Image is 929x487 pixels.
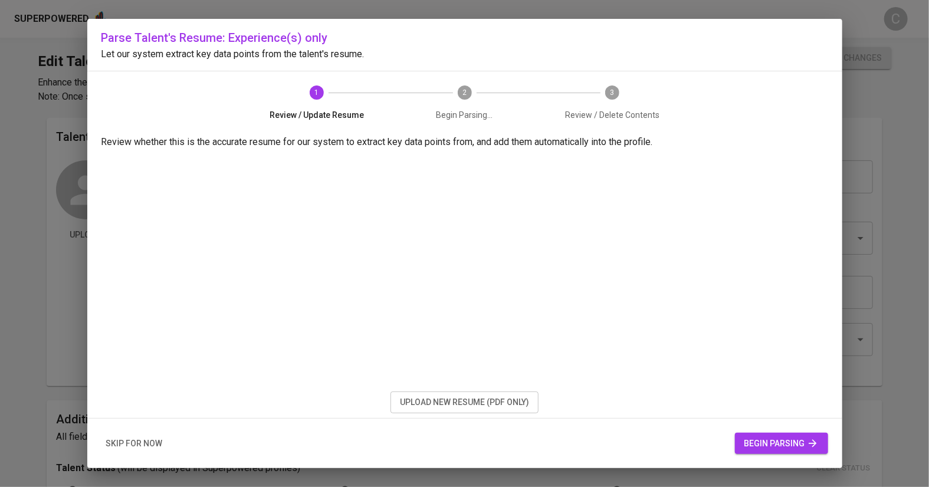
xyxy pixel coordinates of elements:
span: Review / Update Resume [248,109,386,121]
button: skip for now [101,433,168,455]
text: 3 [610,88,615,97]
text: 2 [462,88,467,97]
button: begin parsing [735,433,828,455]
iframe: 4e85bbb2afc5927c1f4c64f28802ab4c.pdf [101,154,828,390]
h6: Parse Talent's Resume: Experience(s) only [101,28,828,47]
p: Let our system extract key data points from the talent's resume. [101,47,828,61]
span: Begin Parsing... [395,109,534,121]
span: skip for now [106,436,163,451]
p: Review whether this is the accurate resume for our system to extract key data points from, and ad... [101,135,828,149]
button: upload new resume (pdf only) [390,391,539,413]
span: Review / Delete Contents [543,109,682,121]
span: upload new resume (pdf only) [400,395,529,410]
span: begin parsing [744,436,819,451]
text: 1 [314,88,319,97]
